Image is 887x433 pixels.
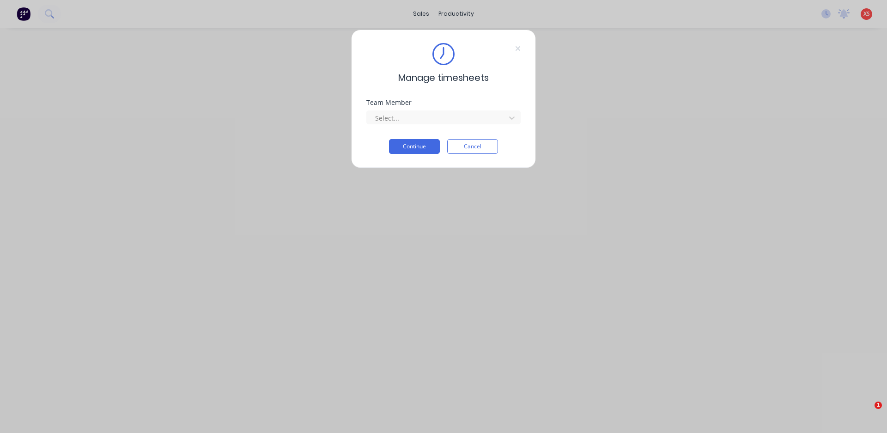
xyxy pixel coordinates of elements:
button: Continue [389,139,440,154]
div: Team Member [366,99,521,106]
button: Cancel [447,139,498,154]
span: 1 [875,402,882,409]
span: Manage timesheets [398,71,489,85]
iframe: Intercom live chat [856,402,878,424]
